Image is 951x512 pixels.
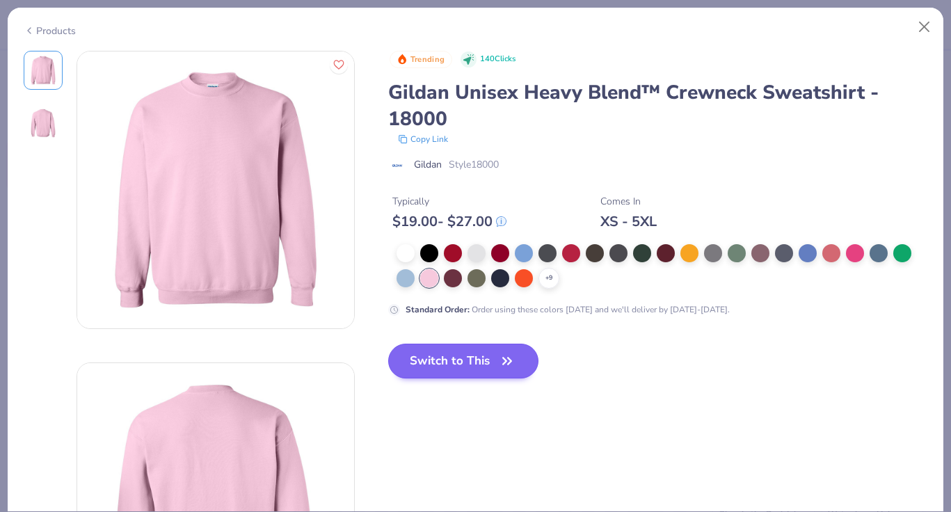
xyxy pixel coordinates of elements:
img: Front [26,54,60,87]
div: XS - 5XL [600,213,657,230]
div: Order using these colors [DATE] and we'll deliver by [DATE]-[DATE]. [406,303,730,316]
div: Typically [392,194,506,209]
div: $ 19.00 - $ 27.00 [392,213,506,230]
span: Gildan [414,157,442,172]
span: + 9 [545,273,552,283]
img: Front [77,51,354,328]
strong: Standard Order : [406,304,470,315]
button: Like [330,56,348,74]
span: Style 18000 [449,157,499,172]
img: brand logo [388,160,407,171]
button: copy to clipboard [394,132,452,146]
span: Trending [410,56,445,63]
span: 140 Clicks [480,54,516,65]
img: Trending sort [397,54,408,65]
button: Switch to This [388,344,539,378]
div: Gildan Unisex Heavy Blend™ Crewneck Sweatshirt - 18000 [388,79,928,132]
button: Close [911,14,938,40]
div: Products [24,24,76,38]
img: Back [26,106,60,140]
button: Badge Button [390,51,452,69]
div: Comes In [600,194,657,209]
